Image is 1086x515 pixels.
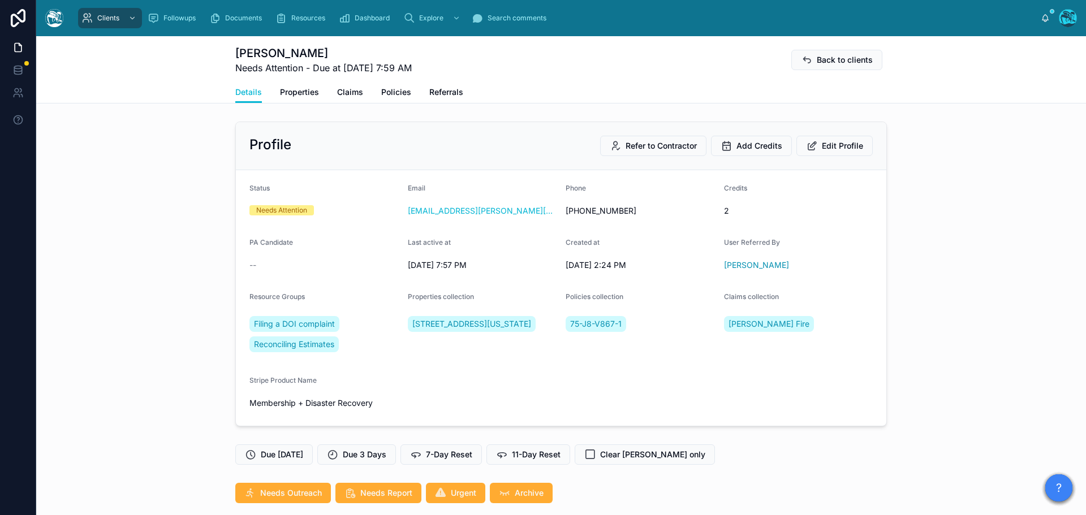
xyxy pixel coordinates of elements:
[600,136,706,156] button: Refer to Contractor
[724,316,814,332] a: [PERSON_NAME] Fire
[736,140,782,152] span: Add Credits
[412,318,531,330] span: [STREET_ADDRESS][US_STATE]
[337,86,363,98] span: Claims
[254,339,334,350] span: Reconciling Estimates
[408,238,451,246] span: Last active at
[355,14,390,23] span: Dashboard
[429,86,463,98] span: Referrals
[272,8,333,28] a: Resources
[249,397,399,409] span: Membership + Disaster Recovery
[626,140,697,152] span: Refer to Contractor
[163,14,196,23] span: Followups
[566,316,626,332] a: 75-J8-V867-1
[512,449,561,460] span: 11-Day Reset
[575,444,715,465] button: Clear [PERSON_NAME] only
[381,82,411,105] a: Policies
[260,487,322,499] span: Needs Outreach
[144,8,204,28] a: Followups
[235,483,331,503] button: Needs Outreach
[72,6,1041,31] div: scrollable content
[408,259,557,271] span: [DATE] 7:57 PM
[724,205,873,217] span: 2
[249,259,256,271] span: --
[235,45,412,61] h1: [PERSON_NAME]
[486,444,570,465] button: 11-Day Reset
[335,483,421,503] button: Needs Report
[570,318,622,330] span: 75-J8-V867-1
[206,8,270,28] a: Documents
[566,292,623,301] span: Policies collection
[235,444,313,465] button: Due [DATE]
[724,292,779,301] span: Claims collection
[381,86,411,98] span: Policies
[451,487,476,499] span: Urgent
[249,238,293,246] span: PA Candidate
[335,8,398,28] a: Dashboard
[408,292,474,301] span: Properties collection
[724,259,789,271] a: [PERSON_NAME]
[254,318,335,330] span: Filing a DOI complaint
[97,14,119,23] span: Clients
[249,184,270,192] span: Status
[249,336,339,352] a: Reconciling Estimates
[729,318,809,330] span: [PERSON_NAME] Fire
[408,205,557,217] a: [EMAIL_ADDRESS][PERSON_NAME][DOMAIN_NAME]
[249,316,339,332] a: Filing a DOI complaint
[426,483,485,503] button: Urgent
[360,487,412,499] span: Needs Report
[317,444,396,465] button: Due 3 Days
[249,292,305,301] span: Resource Groups
[822,140,863,152] span: Edit Profile
[400,8,466,28] a: Explore
[78,8,142,28] a: Clients
[817,54,873,66] span: Back to clients
[566,205,715,217] span: [PHONE_NUMBER]
[426,449,472,460] span: 7-Day Reset
[343,449,386,460] span: Due 3 Days
[291,14,325,23] span: Resources
[45,9,63,27] img: App logo
[261,449,303,460] span: Due [DATE]
[468,8,554,28] a: Search comments
[280,82,319,105] a: Properties
[566,259,715,271] span: [DATE] 2:24 PM
[235,61,412,75] span: Needs Attention - Due at [DATE] 7:59 AM
[600,449,705,460] span: Clear [PERSON_NAME] only
[249,136,291,154] h2: Profile
[791,50,882,70] button: Back to clients
[400,444,482,465] button: 7-Day Reset
[429,82,463,105] a: Referrals
[419,14,443,23] span: Explore
[408,184,425,192] span: Email
[515,487,544,499] span: Archive
[235,82,262,103] a: Details
[711,136,792,156] button: Add Credits
[566,238,600,246] span: Created at
[408,316,536,332] a: [STREET_ADDRESS][US_STATE]
[724,238,780,246] span: User Referred By
[249,376,317,384] span: Stripe Product Name
[488,14,546,23] span: Search comments
[796,136,873,156] button: Edit Profile
[235,86,262,98] span: Details
[1045,474,1072,501] button: ?
[566,184,586,192] span: Phone
[256,205,307,215] div: Needs Attention
[337,82,363,105] a: Claims
[280,86,319,98] span: Properties
[490,483,553,503] button: Archive
[225,14,262,23] span: Documents
[724,184,747,192] span: Credits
